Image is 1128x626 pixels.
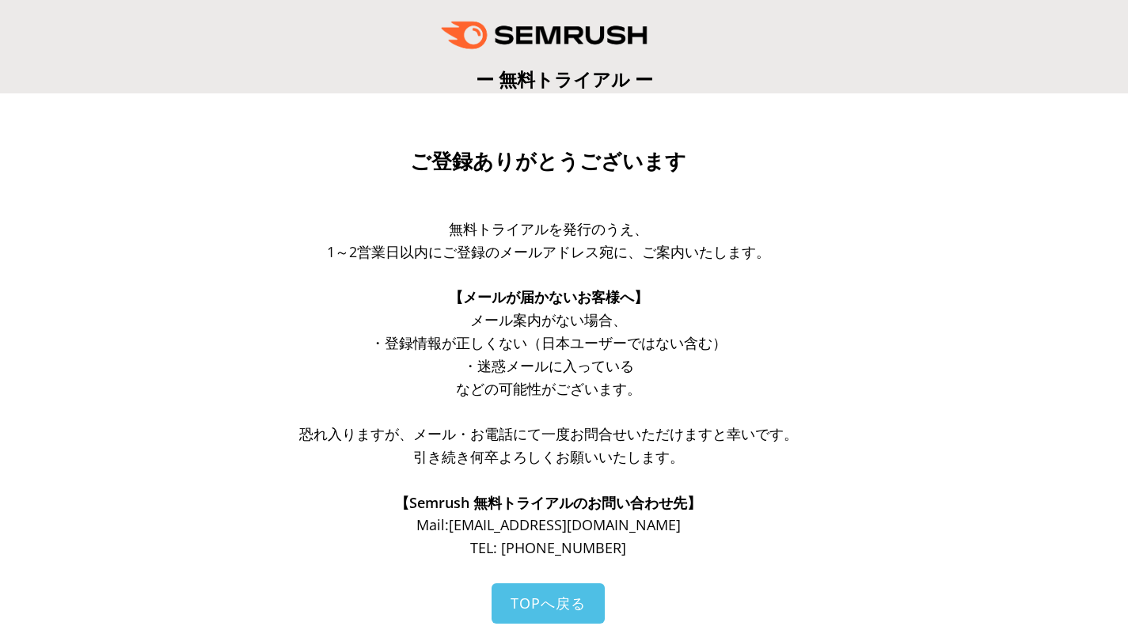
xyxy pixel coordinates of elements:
[416,515,681,534] span: Mail: [EMAIL_ADDRESS][DOMAIN_NAME]
[413,447,684,466] span: 引き続き何卒よろしくお願いいたします。
[299,424,798,443] span: 恐れ入りますが、メール・お電話にて一度お問合せいただけますと幸いです。
[470,538,626,557] span: TEL: [PHONE_NUMBER]
[470,310,627,329] span: メール案内がない場合、
[449,287,648,306] span: 【メールが届かないお客様へ】
[492,583,605,624] a: TOPへ戻る
[463,356,634,375] span: ・迷惑メールに入っている
[476,66,653,92] span: ー 無料トライアル ー
[370,333,727,352] span: ・登録情報が正しくない（日本ユーザーではない含む）
[327,242,770,261] span: 1～2営業日以内にご登録のメールアドレス宛に、ご案内いたします。
[456,379,641,398] span: などの可能性がございます。
[395,493,701,512] span: 【Semrush 無料トライアルのお問い合わせ先】
[511,594,586,613] span: TOPへ戻る
[410,150,686,173] span: ご登録ありがとうございます
[449,219,648,238] span: 無料トライアルを発行のうえ、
